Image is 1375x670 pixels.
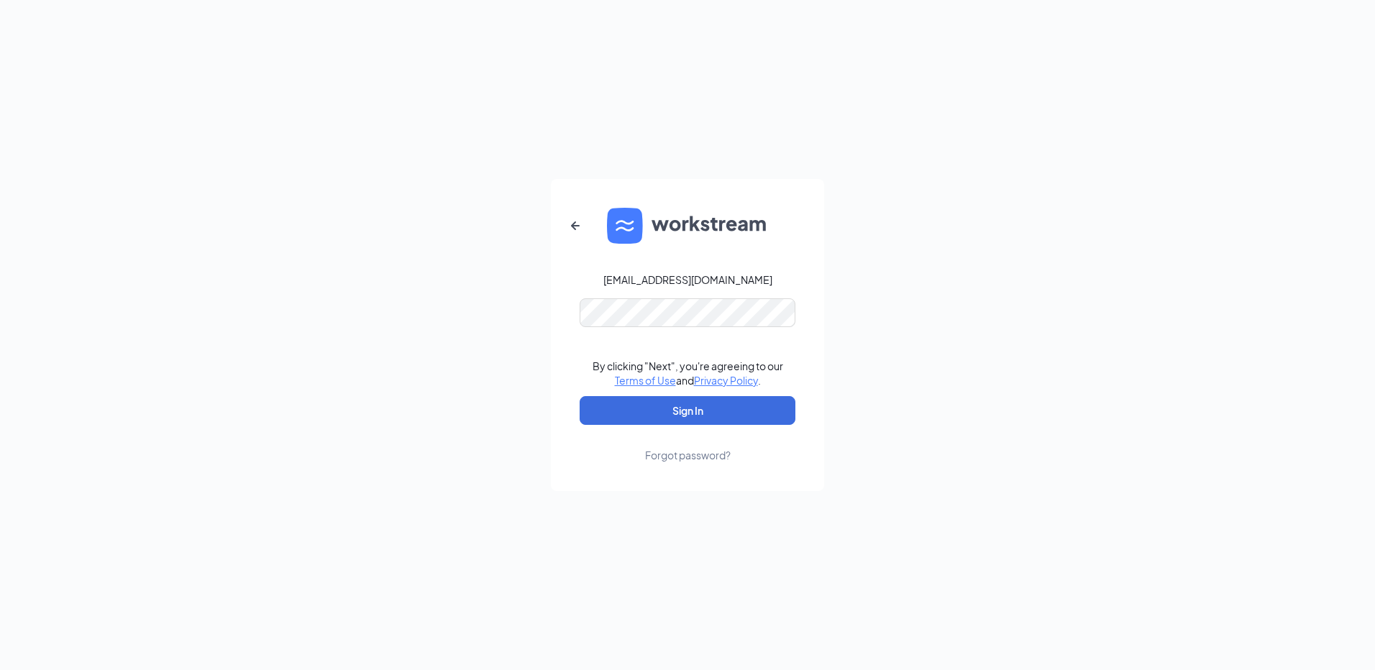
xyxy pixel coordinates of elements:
[593,359,783,387] div: By clicking "Next", you're agreeing to our and .
[558,208,593,243] button: ArrowLeftNew
[645,425,731,462] a: Forgot password?
[603,272,772,287] div: [EMAIL_ADDRESS][DOMAIN_NAME]
[567,217,584,234] svg: ArrowLeftNew
[694,374,758,387] a: Privacy Policy
[607,208,768,244] img: WS logo and Workstream text
[615,374,676,387] a: Terms of Use
[645,448,731,462] div: Forgot password?
[580,396,795,425] button: Sign In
